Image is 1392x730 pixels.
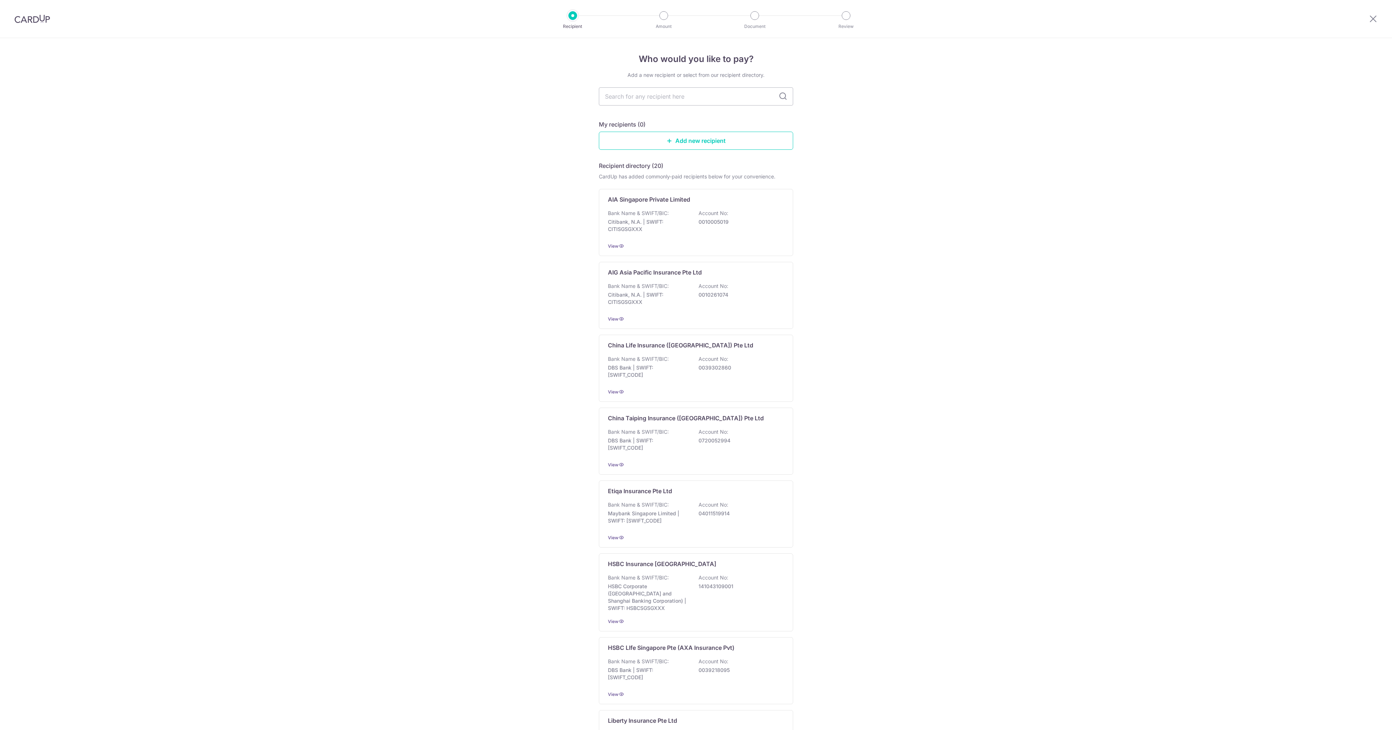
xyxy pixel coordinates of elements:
[608,389,618,395] a: View
[608,414,764,422] p: China Taiping Insurance ([GEOGRAPHIC_DATA]) Pte Ltd
[608,643,734,652] p: HSBC LIfe Singapore Pte (AXA Insurance Pvt)
[608,501,669,508] p: Bank Name & SWIFT/BIC:
[608,268,702,277] p: AIG Asia Pacific Insurance Pte Ltd
[608,282,669,290] p: Bank Name & SWIFT/BIC:
[608,658,669,665] p: Bank Name & SWIFT/BIC:
[608,583,689,612] p: HSBC Corporate ([GEOGRAPHIC_DATA] and Shanghai Banking Corporation) | SWIFT: HSBCSGSGXXX
[699,574,728,581] p: Account No:
[599,173,793,180] div: CardUp has added commonly-paid recipients below for your convenience.
[699,210,728,217] p: Account No:
[608,210,669,217] p: Bank Name & SWIFT/BIC:
[599,53,793,66] h4: Who would you like to pay?
[608,428,669,436] p: Bank Name & SWIFT/BIC:
[599,71,793,79] div: Add a new recipient or select from our recipient directory.
[608,218,689,233] p: Citibank, N.A. | SWIFT: CITISGSGXXX
[699,501,728,508] p: Account No:
[608,574,669,581] p: Bank Name & SWIFT/BIC:
[608,195,690,204] p: AIA Singapore Private Limited
[699,355,728,363] p: Account No:
[608,619,618,624] a: View
[699,282,728,290] p: Account No:
[608,355,669,363] p: Bank Name & SWIFT/BIC:
[699,510,780,517] p: 04011519914
[546,23,600,30] p: Recipient
[608,437,689,451] p: DBS Bank | SWIFT: [SWIFT_CODE]
[608,316,618,322] a: View
[608,535,618,540] a: View
[608,667,689,681] p: DBS Bank | SWIFT: [SWIFT_CODE]
[608,364,689,379] p: DBS Bank | SWIFT: [SWIFT_CODE]
[599,120,646,129] h5: My recipients (0)
[819,23,873,30] p: Review
[608,692,618,697] a: View
[608,487,672,495] p: Etiqa Insurance Pte Ltd
[699,364,780,371] p: 0039302860
[699,218,780,226] p: 0010005019
[699,583,780,590] p: 141043109001
[608,462,618,467] a: View
[608,291,689,306] p: Citibank, N.A. | SWIFT: CITISGSGXXX
[728,23,782,30] p: Document
[14,15,50,23] img: CardUp
[608,560,716,568] p: HSBC Insurance [GEOGRAPHIC_DATA]
[599,161,663,170] h5: Recipient directory (20)
[608,716,677,725] p: Liberty Insurance Pte Ltd
[637,23,691,30] p: Amount
[699,667,780,674] p: 0039218095
[699,291,780,298] p: 0010261074
[699,428,728,436] p: Account No:
[699,658,728,665] p: Account No:
[608,510,689,524] p: Maybank Singapore Limited | SWIFT: [SWIFT_CODE]
[699,437,780,444] p: 0720052994
[599,87,793,106] input: Search for any recipient here
[608,243,618,249] a: View
[599,132,793,150] a: Add new recipient
[608,341,753,350] p: China Life Insurance ([GEOGRAPHIC_DATA]) Pte Ltd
